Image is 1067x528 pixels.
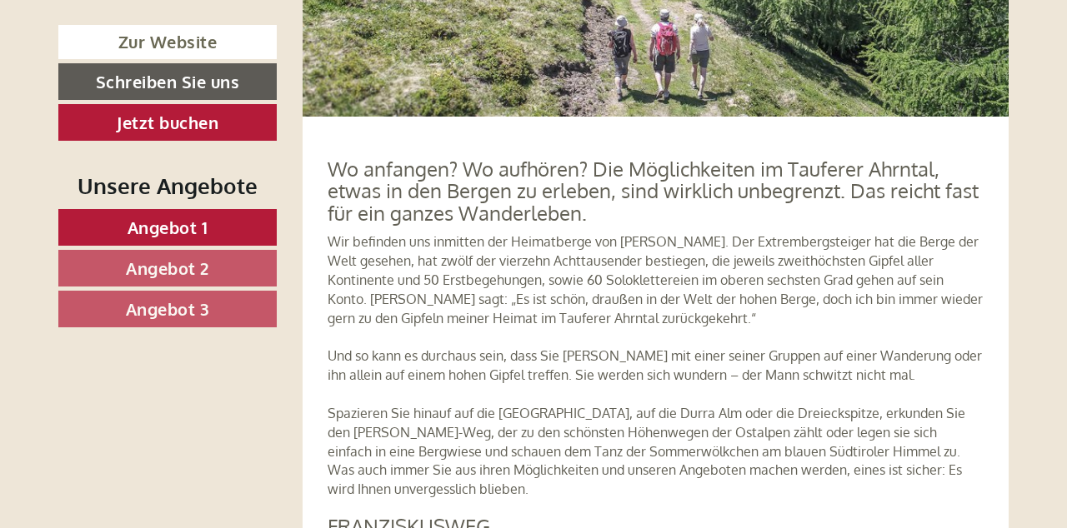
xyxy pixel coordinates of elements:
div: [DATE] [298,12,359,41]
span: Angebot 2 [126,257,209,279]
div: Unsere Angebote [58,170,277,201]
a: Jetzt buchen [58,104,277,141]
small: 09:09 [25,81,269,92]
span: Angebot 3 [126,298,210,320]
div: Guten Tag, wie können wir Ihnen helfen? [13,45,278,96]
span: Angebot 1 [128,217,208,238]
h3: Wo anfangen? Wo aufhören? Die Möglichkeiten im Tauferer Ahrntal, etwas in den Bergen zu erleben, ... [328,158,984,224]
a: Zur Website [58,25,277,59]
div: Berghotel Alpenrast [25,48,269,62]
button: Senden [544,431,657,468]
a: Schreiben Sie uns [58,63,277,100]
p: Wir befinden uns inmitten der Heimatberge von [PERSON_NAME]. Der Extrembergsteiger hat die Berge ... [328,232,984,499]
